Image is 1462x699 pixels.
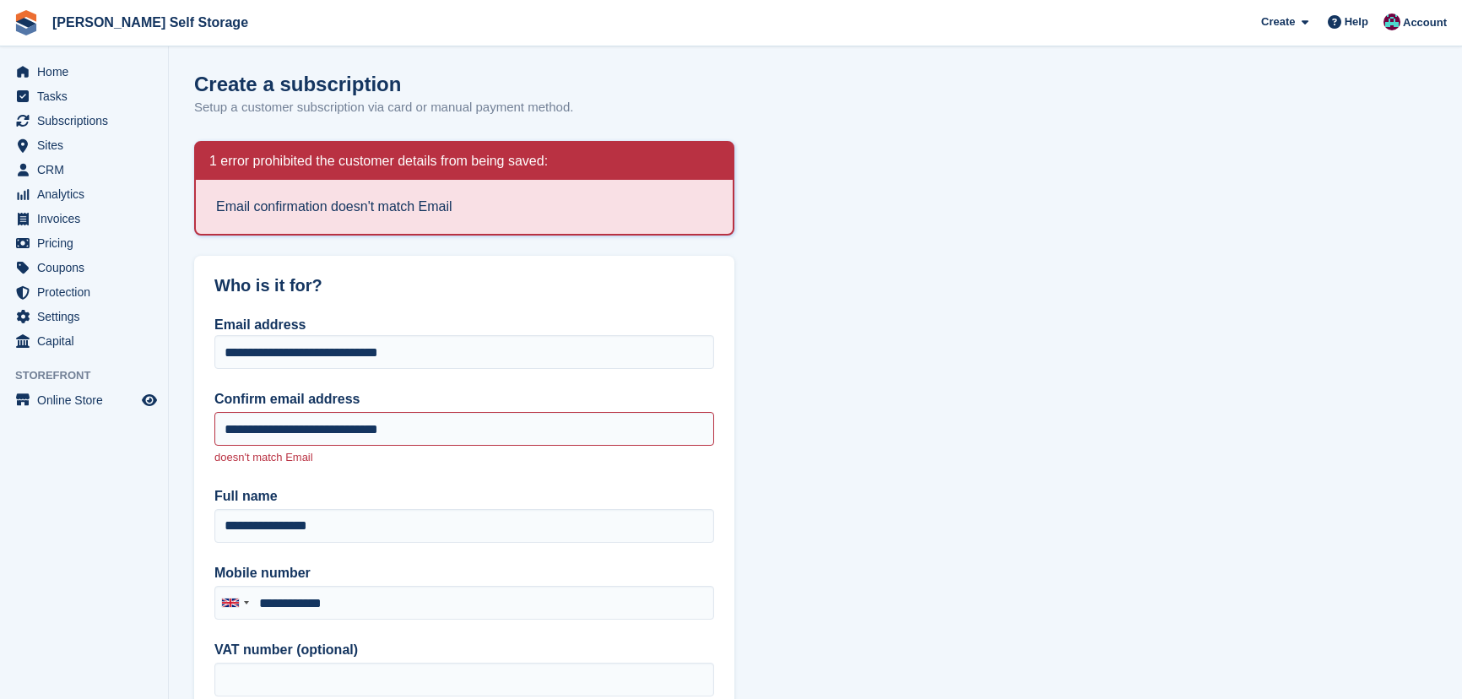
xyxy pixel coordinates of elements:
span: Storefront [15,367,168,384]
span: Coupons [37,256,138,279]
span: Home [37,60,138,84]
span: Settings [37,305,138,328]
span: CRM [37,158,138,182]
img: Ben [1383,14,1400,30]
label: Confirm email address [214,389,714,409]
span: Tasks [37,84,138,108]
span: Online Store [37,388,138,412]
a: menu [8,133,160,157]
span: Capital [37,329,138,353]
span: Analytics [37,182,138,206]
a: menu [8,84,160,108]
span: Create [1261,14,1295,30]
span: Account [1403,14,1447,31]
a: menu [8,60,160,84]
span: Sites [37,133,138,157]
a: menu [8,109,160,133]
a: menu [8,182,160,206]
span: Subscriptions [37,109,138,133]
a: Preview store [139,390,160,410]
a: menu [8,256,160,279]
a: menu [8,158,160,182]
span: Help [1345,14,1368,30]
a: menu [8,231,160,255]
a: menu [8,329,160,353]
a: menu [8,305,160,328]
p: Setup a customer subscription via card or manual payment method. [194,98,573,117]
h2: Who is it for? [214,276,714,295]
div: United Kingdom: +44 [215,587,254,619]
span: Pricing [37,231,138,255]
li: Email confirmation doesn't match Email [216,197,712,217]
p: doesn't match Email [214,449,714,466]
label: Full name [214,486,714,507]
label: Mobile number [214,563,714,583]
h1: Create a subscription [194,73,401,95]
h2: 1 error prohibited the customer details from being saved: [209,153,548,170]
a: menu [8,280,160,304]
span: Protection [37,280,138,304]
span: Invoices [37,207,138,230]
label: Email address [214,317,306,332]
a: menu [8,207,160,230]
a: [PERSON_NAME] Self Storage [46,8,255,36]
img: stora-icon-8386f47178a22dfd0bd8f6a31ec36ba5ce8667c1dd55bd0f319d3a0aa187defe.svg [14,10,39,35]
label: VAT number (optional) [214,640,714,660]
a: menu [8,388,160,412]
